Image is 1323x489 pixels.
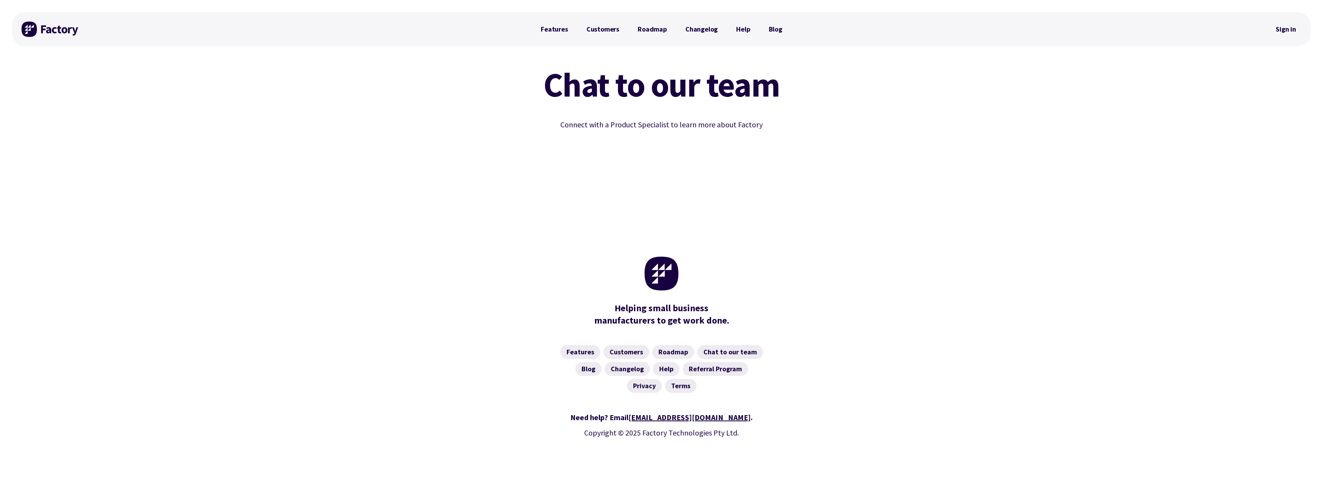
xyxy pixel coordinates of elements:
a: Help [653,362,680,376]
mark: Helping small business [615,302,708,314]
a: Roadmap [652,345,694,359]
p: Connect with a Product Specialist to learn more about Factory [487,118,836,131]
a: Customers [603,345,649,359]
img: Factory [22,22,79,37]
a: Privacy [627,379,662,393]
a: Blog [760,22,791,37]
a: Help [727,22,759,37]
p: Copyright © 2025 Factory Technologies Pty Ltd. [440,427,883,439]
h1: Chat to our team [487,68,836,102]
a: Chat to our team [697,345,763,359]
nav: Secondary Navigation [1270,20,1301,38]
a: Features [560,345,600,359]
a: Sign in [1270,20,1301,38]
a: Changelog [676,22,727,37]
nav: Primary Navigation [532,22,791,37]
nav: Footer Navigation [440,345,883,393]
a: Roadmap [628,22,676,37]
div: manufacturers to get work done. [590,302,733,327]
div: Need help? Email . [440,411,883,424]
a: [EMAIL_ADDRESS][DOMAIN_NAME] [628,412,751,422]
a: Blog [575,362,602,376]
a: Referral Program [683,362,748,376]
a: Features [532,22,577,37]
a: Terms [665,379,696,393]
a: Customers [577,22,628,37]
a: Changelog [605,362,650,376]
